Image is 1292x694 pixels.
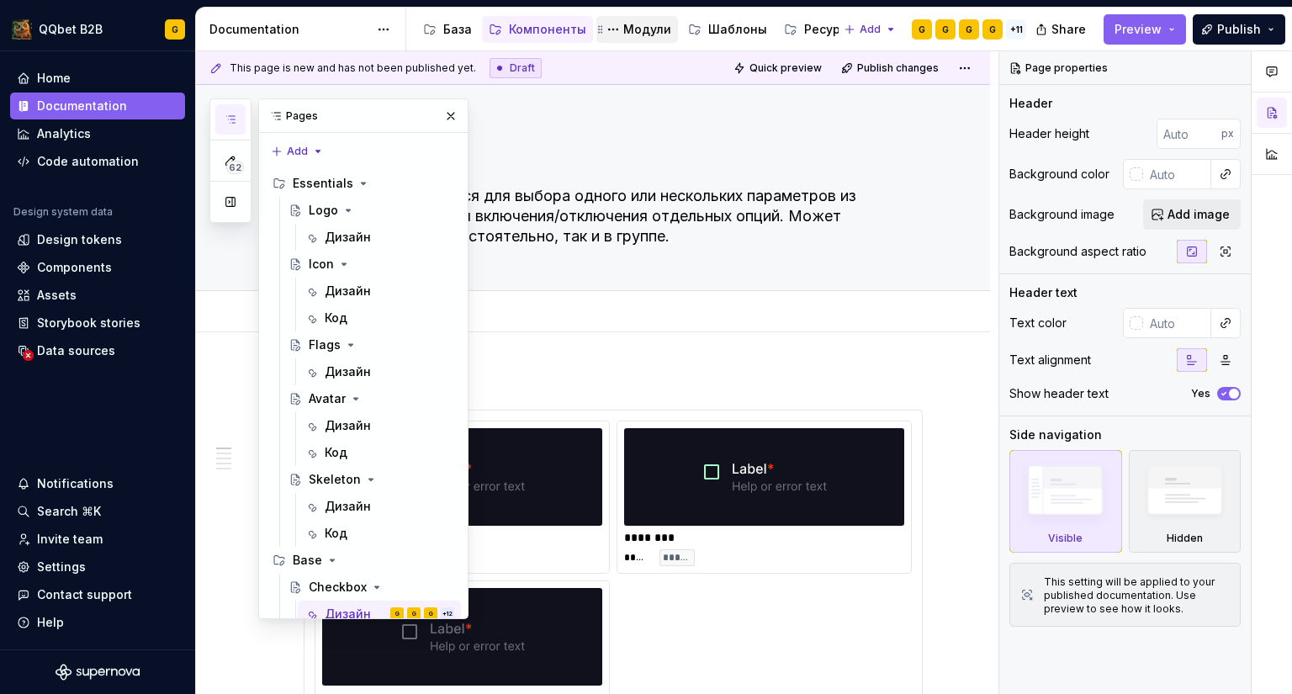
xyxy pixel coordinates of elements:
a: Код [298,520,461,547]
div: Base [293,552,322,569]
p: px [1221,127,1234,140]
span: Quick preview [749,61,822,75]
div: Header text [1009,284,1078,301]
div: Side navigation [1009,426,1102,443]
span: This page is new and has not been published yet. [230,61,476,75]
textarea: Checkbox [300,139,919,179]
div: G [429,606,433,622]
span: 62 [226,161,244,174]
span: Publish [1217,21,1261,38]
a: ДизайнGGG+12 [298,601,461,628]
div: Код [325,310,347,326]
div: Storybook stories [37,315,140,331]
a: Flags [282,331,461,358]
div: Дизайн [325,363,371,380]
div: Code automation [37,153,139,170]
textarea: Checkbox используется для выбора одного или нескольких параметров из набора. Подходит для включен... [300,183,919,250]
div: Design system data [13,205,113,219]
div: G [942,23,949,36]
a: Components [10,254,185,281]
a: Ресурсы [777,16,863,43]
input: Auto [1143,159,1211,189]
div: + 12 [441,607,454,621]
a: Дизайн [298,493,461,520]
div: G [412,606,416,622]
span: Preview [1115,21,1162,38]
div: Шаблоны [708,21,767,38]
div: Visible [1048,532,1083,545]
span: Draft [510,61,535,75]
a: Дизайн [298,358,461,385]
a: Код [298,305,461,331]
div: Background image [1009,206,1115,223]
a: Дизайн [298,412,461,439]
div: This setting will be applied to your published documentation. Use preview to see how it looks. [1044,575,1230,616]
div: Visible [1009,450,1122,553]
button: Search ⌘K [10,498,185,525]
div: Analytics [37,125,91,142]
div: Код [325,444,347,461]
button: Add [266,140,329,163]
div: Header [1009,95,1052,112]
a: Код [298,439,461,466]
div: + 11 [1006,19,1026,40]
label: Yes [1191,387,1210,400]
div: Design tokens [37,231,122,248]
div: Settings [37,559,86,575]
div: Page tree [266,170,461,654]
div: G [989,23,996,36]
a: Home [10,65,185,92]
div: Дизайн [325,606,371,622]
a: Icon [282,251,461,278]
div: Hidden [1167,532,1203,545]
a: Invite team [10,526,185,553]
div: Avatar [309,390,346,407]
a: Design tokens [10,226,185,253]
div: Invite team [37,531,103,548]
div: Модули [623,21,671,38]
div: G [919,23,925,36]
button: Notifications [10,470,185,497]
div: Background color [1009,166,1109,183]
button: Add [839,18,902,41]
div: Show header text [1009,385,1109,402]
span: Add [860,23,881,36]
a: Avatar [282,385,461,412]
div: Help [37,614,64,631]
div: G [395,606,400,622]
div: Base [266,547,461,574]
div: Documentation [209,21,368,38]
span: Publish changes [857,61,939,75]
a: Data sources [10,337,185,364]
a: Code automation [10,148,185,175]
div: Background aspect ratio [1009,243,1146,260]
div: Icon [309,256,334,273]
button: Contact support [10,581,185,608]
span: Add [287,145,308,158]
div: Код [325,525,347,542]
div: Checkbox [309,579,367,596]
a: Skeleton [282,466,461,493]
a: Assets [10,282,185,309]
div: Logo [309,202,338,219]
a: Documentation [10,93,185,119]
div: Компоненты [509,21,586,38]
div: Data sources [37,342,115,359]
div: Дизайн [325,229,371,246]
a: База [416,16,479,43]
button: Share [1027,14,1097,45]
button: Help [10,609,185,636]
div: Search ⌘K [37,503,101,520]
a: Storybook stories [10,310,185,336]
a: Settings [10,554,185,580]
button: Publish changes [836,56,946,80]
div: Hidden [1129,450,1242,553]
div: Flags [309,336,341,353]
div: Essentials [266,170,461,197]
div: Skeleton [309,471,361,488]
input: Auto [1157,119,1221,149]
button: Preview [1104,14,1186,45]
a: Analytics [10,120,185,147]
button: Publish [1193,14,1285,45]
a: Компоненты [482,16,593,43]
